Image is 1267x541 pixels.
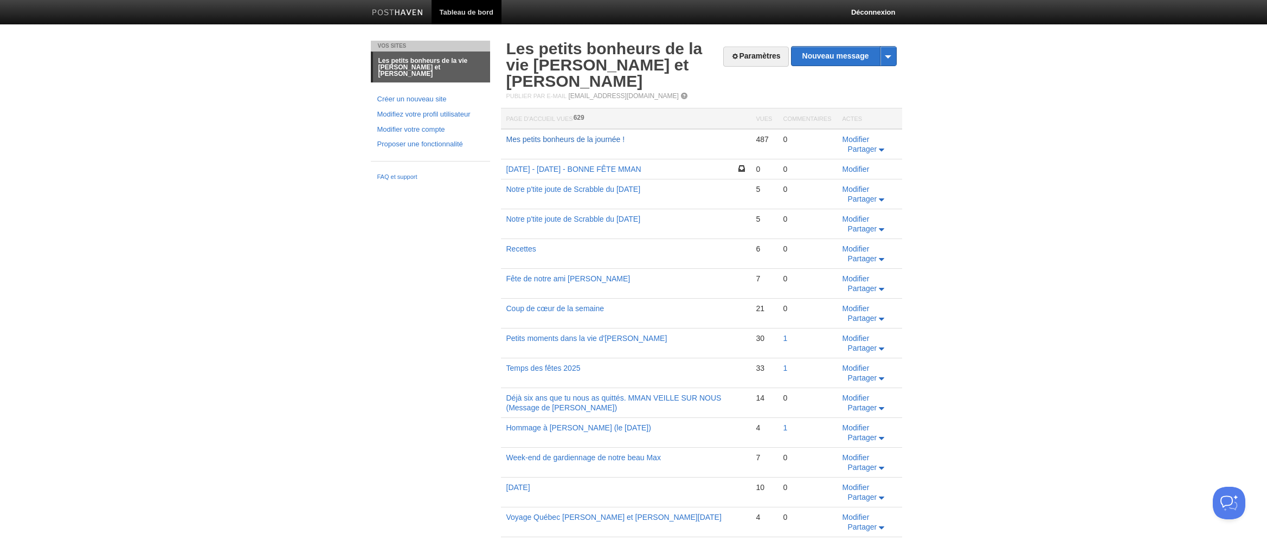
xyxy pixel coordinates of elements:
a: 1 [783,364,787,372]
a: Week-end de gardiennage de notre beau Max [506,453,661,462]
font: 5 [756,185,761,194]
a: Les petits bonheurs de la vie [PERSON_NAME] et [PERSON_NAME] [506,40,703,90]
font: 5 [756,215,761,223]
a: Déjà six ans que tu nous as quittés. MMAN VEILLE SUR NOUS (Message de [PERSON_NAME]) [506,394,722,412]
a: Modifier [842,215,870,223]
a: Recettes [506,244,536,253]
a: Modifiez votre profil utilisateur [377,109,484,120]
a: FAQ et support [377,172,484,182]
a: Créer un nouveau site [377,94,484,105]
font: Partager [848,403,877,412]
a: Nouveau message [792,47,896,66]
font: 14 [756,394,765,402]
a: Coup de cœur de la semaine [506,304,604,313]
font: 30 [756,334,765,343]
font: Modifier [842,165,870,173]
font: 0 [783,453,787,462]
font: Partager [848,493,877,501]
font: Partager [848,284,877,293]
font: Créer un nouveau site [377,95,447,103]
font: Tableau de bord [440,8,493,16]
font: Actes [842,115,863,122]
font: 33 [756,364,765,372]
a: Modifier [842,453,870,462]
a: Proposer une fonctionnalité [377,139,484,150]
font: Modifier [842,364,870,372]
font: 7 [756,453,761,462]
a: Mes petits bonheurs de la journée ! [506,135,625,144]
font: Page d'accueil Vues [506,115,573,122]
font: Partager [848,433,877,442]
a: Modifier [842,483,870,492]
font: Vues [756,115,773,122]
font: 0 [783,215,787,223]
a: Temps des fêtes 2025 [506,364,581,372]
a: Modifier [842,334,870,343]
a: 1 [783,334,787,343]
a: Notre p'tite joute de Scrabble du [DATE] [506,185,641,194]
font: 0 [783,185,787,194]
font: Publier par e-mail [506,93,567,99]
font: Notre p'tite joute de Scrabble du [DATE] [506,215,641,223]
font: Partager [848,373,877,382]
a: Petits moments dans la vie d'[PERSON_NAME] [506,334,667,343]
font: 0 [783,483,787,492]
font: FAQ et support [377,173,417,180]
font: 0 [783,165,787,173]
font: Partager [848,254,877,263]
font: 629 [574,114,584,121]
a: Modifier [842,304,870,313]
a: Modifier [842,244,870,253]
a: Fête de notre ami [PERSON_NAME] [506,274,631,283]
font: 4 [756,513,761,521]
a: Modifier [842,274,870,283]
a: Paramètres [723,47,788,67]
a: Voyage Québec [PERSON_NAME] et [PERSON_NAME][DATE] [506,513,722,521]
font: 0 [756,165,761,173]
a: [EMAIL_ADDRESS][DOMAIN_NAME] [569,92,679,100]
font: Partager [848,314,877,323]
font: Partager [848,145,877,153]
font: Partager [848,463,877,472]
font: Commentaires [783,115,831,122]
font: 0 [783,304,787,313]
a: Les petits bonheurs de la vie [PERSON_NAME] et [PERSON_NAME] [373,52,490,82]
font: Paramètres [739,51,780,60]
a: Modifier [842,513,870,521]
font: 0 [783,244,787,253]
font: Modifier [842,423,870,432]
a: Modifier [842,394,870,402]
font: Proposer une fonctionnalité [377,140,463,148]
font: Partager [848,523,877,531]
font: Partager [848,224,877,233]
font: 7 [756,274,761,283]
font: Modifier [842,185,870,194]
a: [DATE] [506,483,530,492]
a: [DATE] - [DATE] - BONNE FÊTE MMAN [506,165,641,173]
font: Nouveau message [802,51,869,60]
font: 0 [783,394,787,402]
font: Hommage à [PERSON_NAME] (le [DATE]) [506,423,651,432]
a: Modifier [842,135,870,144]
